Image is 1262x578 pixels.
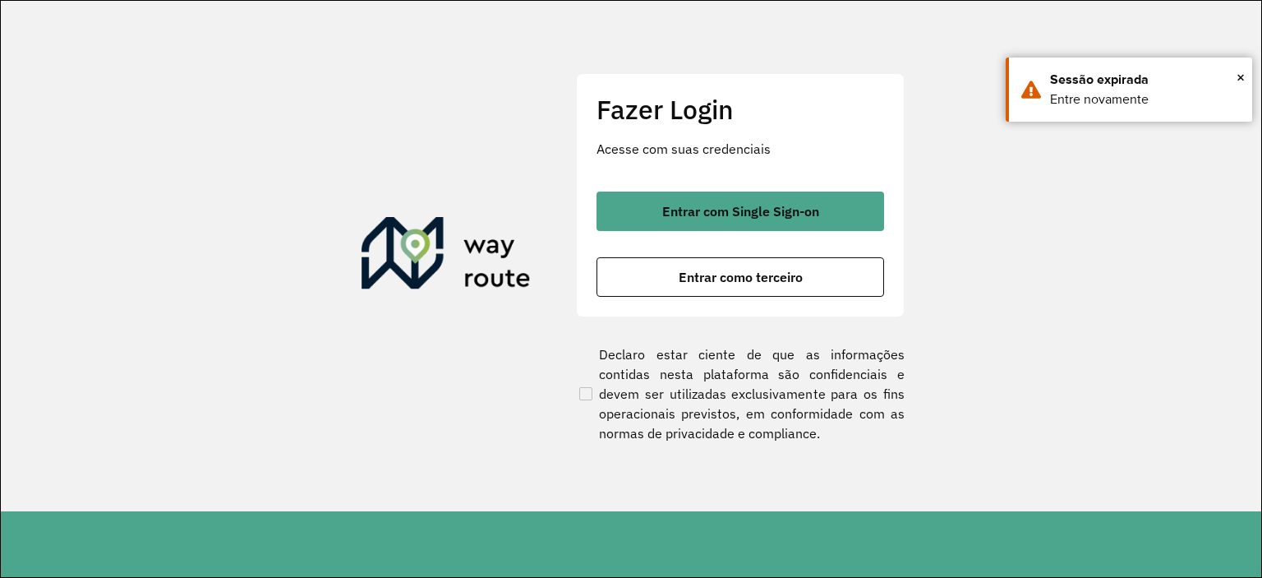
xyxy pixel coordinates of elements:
span: Entrar com Single Sign-on [662,205,819,218]
span: Entrar como terceiro [679,271,803,284]
div: Sessão expirada [1050,70,1240,90]
span: × [1237,65,1245,90]
button: Close [1237,65,1245,90]
label: Declaro estar ciente de que as informações contidas nesta plataforma são confidenciais e devem se... [576,344,905,443]
img: Roteirizador AmbevTech [362,217,531,296]
button: button [596,257,884,297]
h2: Fazer Login [596,94,884,125]
div: Entre novamente [1050,90,1240,109]
p: Acesse com suas credenciais [596,139,884,159]
button: button [596,192,884,231]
